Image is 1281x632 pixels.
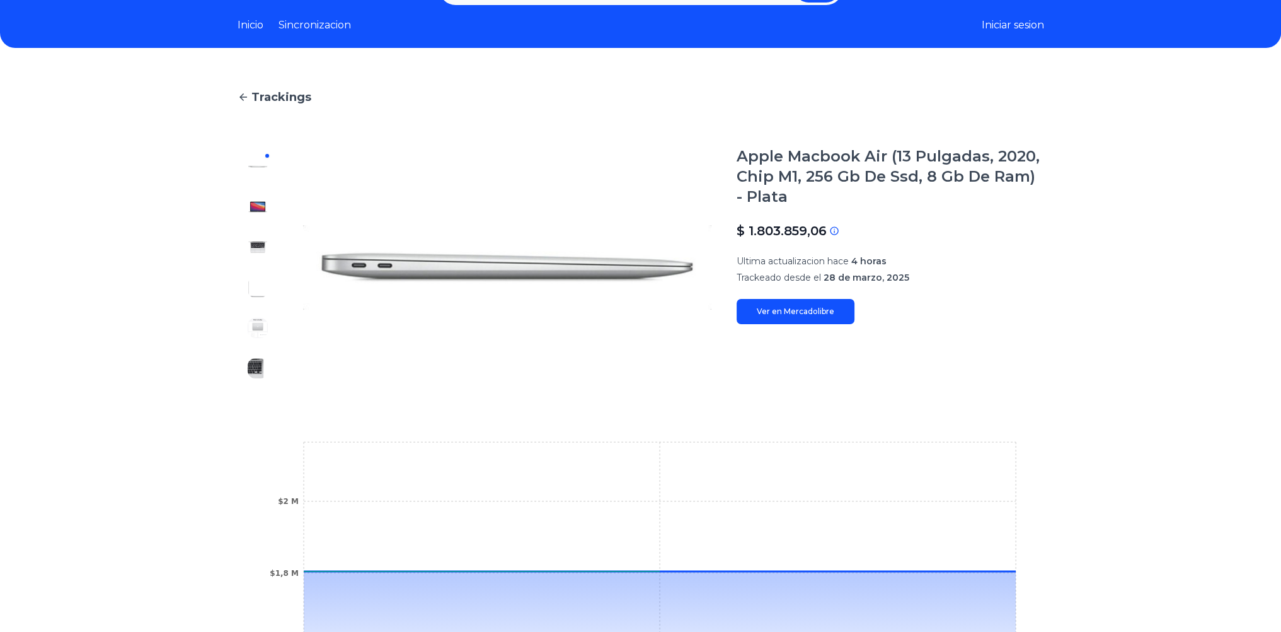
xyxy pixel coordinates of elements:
[737,255,849,267] span: Ultima actualizacion hace
[737,272,821,283] span: Trackeado desde el
[737,146,1044,207] h1: Apple Macbook Air (13 Pulgadas, 2020, Chip M1, 256 Gb De Ssd, 8 Gb De Ram) - Plata
[248,237,268,257] img: Apple Macbook Air (13 Pulgadas, 2020, Chip M1, 256 Gb De Ssd, 8 Gb De Ram) - Plata
[279,18,351,33] a: Sincronizacion
[238,88,1044,106] a: Trackings
[251,88,311,106] span: Trackings
[248,358,268,378] img: Apple Macbook Air (13 Pulgadas, 2020, Chip M1, 256 Gb De Ssd, 8 Gb De Ram) - Plata
[248,318,268,338] img: Apple Macbook Air (13 Pulgadas, 2020, Chip M1, 256 Gb De Ssd, 8 Gb De Ram) - Plata
[238,18,263,33] a: Inicio
[824,272,909,283] span: 28 de marzo, 2025
[982,18,1044,33] button: Iniciar sesion
[278,497,299,506] tspan: $2 M
[248,278,268,298] img: Apple Macbook Air (13 Pulgadas, 2020, Chip M1, 256 Gb De Ssd, 8 Gb De Ram) - Plata
[248,197,268,217] img: Apple Macbook Air (13 Pulgadas, 2020, Chip M1, 256 Gb De Ssd, 8 Gb De Ram) - Plata
[851,255,887,267] span: 4 horas
[303,146,711,389] img: Apple Macbook Air (13 Pulgadas, 2020, Chip M1, 256 Gb De Ssd, 8 Gb De Ram) - Plata
[270,568,299,577] tspan: $1,8 M
[737,222,827,240] p: $ 1.803.859,06
[737,299,854,324] a: Ver en Mercadolibre
[248,156,268,177] img: Apple Macbook Air (13 Pulgadas, 2020, Chip M1, 256 Gb De Ssd, 8 Gb De Ram) - Plata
